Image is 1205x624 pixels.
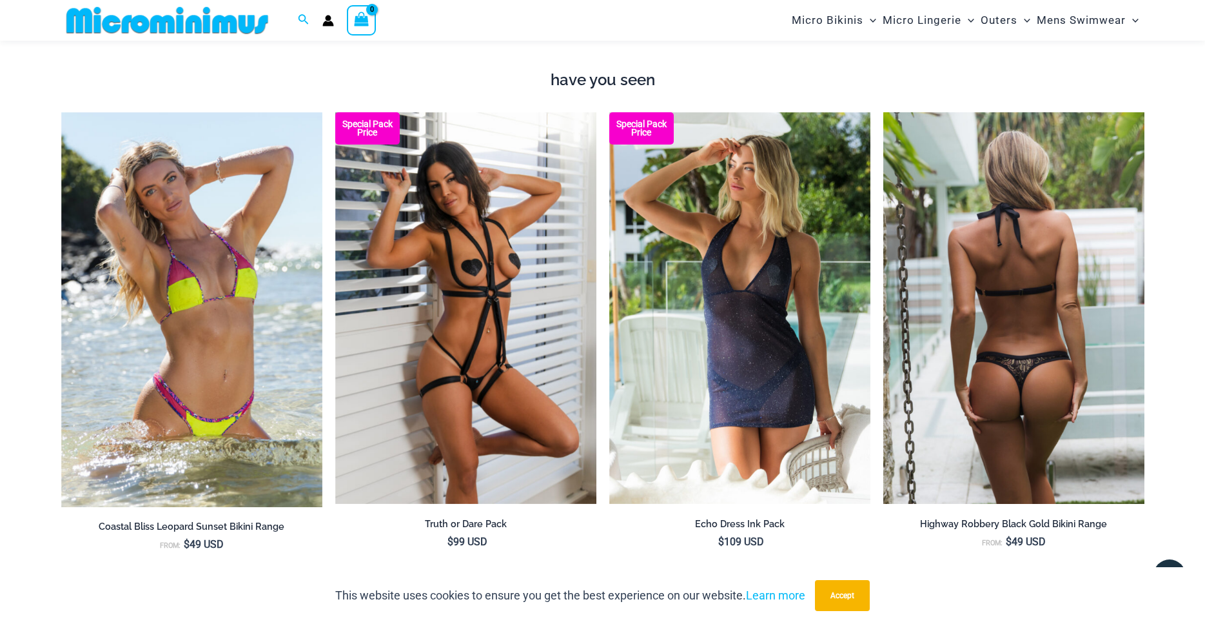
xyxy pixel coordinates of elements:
[61,112,322,507] a: Coastal Bliss Leopard Sunset 3171 Tri Top 4371 Thong Bikini 06Coastal Bliss Leopard Sunset 3171 T...
[184,538,224,550] bdi: 49 USD
[447,536,487,548] bdi: 99 USD
[61,6,273,35] img: MM SHOP LOGO FLAT
[883,518,1144,530] h2: Highway Robbery Black Gold Bikini Range
[335,112,596,505] a: Truth or Dare Black 1905 Bodysuit 611 Micro 07 Truth or Dare Black 1905 Bodysuit 611 Micro 06Trut...
[1006,536,1046,548] bdi: 49 USD
[883,518,1144,535] a: Highway Robbery Black Gold Bikini Range
[61,521,322,538] a: Coastal Bliss Leopard Sunset Bikini Range
[609,120,674,137] b: Special Pack Price
[746,589,805,602] a: Learn more
[982,539,1003,547] span: From:
[61,521,322,533] h2: Coastal Bliss Leopard Sunset Bikini Range
[609,518,870,530] h2: Echo Dress Ink Pack
[883,112,1144,505] a: Highway Robbery Black Gold 359 Clip Top 439 Clip Bottom 01v2Highway Robbery Black Gold 359 Clip T...
[815,580,870,611] button: Accept
[61,112,322,507] img: Coastal Bliss Leopard Sunset 3171 Tri Top 4371 Thong Bikini 06
[609,112,870,505] a: Echo Ink 5671 Dress 682 Thong 07 Echo Ink 5671 Dress 682 Thong 08Echo Ink 5671 Dress 682 Thong 08
[335,518,596,530] h2: Truth or Dare Pack
[447,536,453,548] span: $
[718,536,764,548] bdi: 109 USD
[61,71,1144,90] h4: have you seen
[184,538,190,550] span: $
[335,518,596,535] a: Truth or Dare Pack
[718,536,724,548] span: $
[883,112,1144,505] img: Highway Robbery Black Gold 359 Clip Top 439 Clip Bottom 03
[609,112,870,505] img: Echo Ink 5671 Dress 682 Thong 07
[335,120,400,137] b: Special Pack Price
[160,541,181,550] span: From:
[335,112,596,505] img: Truth or Dare Black 1905 Bodysuit 611 Micro 07
[609,518,870,535] a: Echo Dress Ink Pack
[335,586,805,605] p: This website uses cookies to ensure you get the best experience on our website.
[1006,536,1012,548] span: $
